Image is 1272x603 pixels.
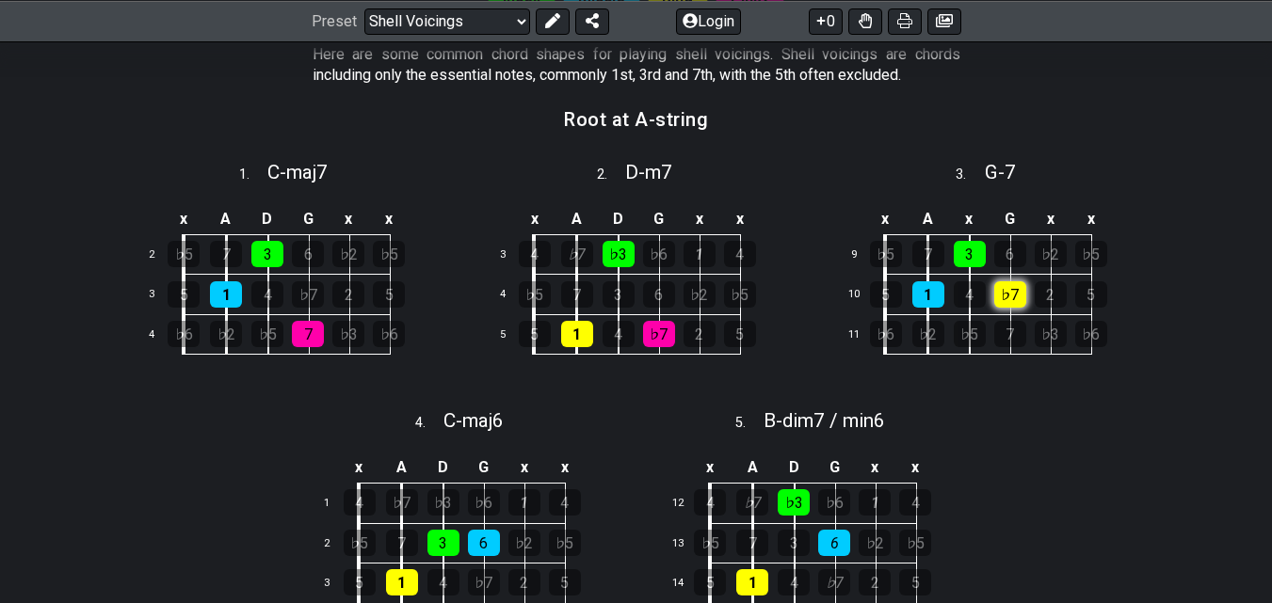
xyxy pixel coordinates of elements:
[292,321,324,347] div: 7
[954,281,986,308] div: 4
[536,8,570,34] button: Edit Preset
[443,409,504,432] span: C - maj6
[468,530,500,556] div: 6
[643,321,675,347] div: ♭7
[1075,241,1107,267] div: ♭5
[895,452,936,484] td: x
[643,281,675,308] div: 6
[840,234,885,275] td: 9
[373,321,405,347] div: ♭6
[247,204,288,235] td: D
[1075,281,1107,308] div: 5
[210,321,242,347] div: ♭2
[344,489,376,516] div: 4
[489,234,534,275] td: 3
[251,281,283,308] div: 4
[504,452,544,484] td: x
[463,452,504,484] td: G
[603,321,635,347] div: 4
[954,241,986,267] div: 3
[332,241,364,267] div: ♭2
[137,314,183,355] td: 4
[344,569,376,595] div: 5
[814,452,855,484] td: G
[956,165,984,185] span: 3 .
[638,204,679,235] td: G
[688,452,732,484] td: x
[489,314,534,355] td: 5
[267,161,328,183] span: C - maj7
[764,409,885,432] span: B - dim7 / min6
[994,321,1026,347] div: 7
[818,569,850,595] div: ♭7
[855,452,895,484] td: x
[373,281,405,308] div: 5
[927,8,961,34] button: Create image
[314,483,359,523] td: 1
[549,569,581,595] div: 5
[338,452,381,484] td: x
[344,530,376,556] div: ♭5
[912,241,944,267] div: 7
[1030,204,1071,235] td: x
[694,489,726,516] div: 4
[736,489,768,516] div: ♭7
[664,523,709,563] td: 13
[597,165,625,185] span: 2 .
[386,530,418,556] div: 7
[859,530,891,556] div: ♭2
[773,452,814,484] td: D
[859,569,891,595] div: 2
[1075,321,1107,347] div: ♭6
[598,204,639,235] td: D
[643,241,675,267] div: ♭6
[549,489,581,516] div: 4
[380,452,423,484] td: A
[664,483,709,523] td: 12
[575,8,609,34] button: Share Preset
[603,281,635,308] div: 3
[508,530,540,556] div: ♭2
[859,489,891,516] div: 1
[684,281,716,308] div: ♭2
[684,321,716,347] div: 2
[899,530,931,556] div: ♭5
[778,569,810,595] div: 4
[1071,204,1111,235] td: x
[736,530,768,556] div: 7
[555,204,598,235] td: A
[719,204,760,235] td: x
[519,241,551,267] div: 4
[840,275,885,315] td: 10
[312,12,357,30] span: Preset
[912,281,944,308] div: 1
[427,489,459,516] div: ♭3
[818,530,850,556] div: 6
[724,321,756,347] div: 5
[561,241,593,267] div: ♭7
[137,234,183,275] td: 2
[994,281,1026,308] div: ♭7
[625,161,672,183] span: D - m7
[332,281,364,308] div: 2
[519,281,551,308] div: ♭5
[239,165,267,185] span: 1 .
[386,489,418,516] div: ♭7
[332,321,364,347] div: ♭3
[168,241,200,267] div: ♭5
[314,523,359,563] td: 2
[864,204,908,235] td: x
[288,204,329,235] td: G
[544,452,585,484] td: x
[994,241,1026,267] div: 6
[809,8,843,34] button: 0
[870,321,902,347] div: ♭6
[907,204,949,235] td: A
[1035,321,1067,347] div: ♭3
[168,281,200,308] div: 5
[137,275,183,315] td: 3
[1035,281,1067,308] div: 2
[549,530,581,556] div: ♭5
[210,241,242,267] div: 7
[778,489,810,516] div: ♭3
